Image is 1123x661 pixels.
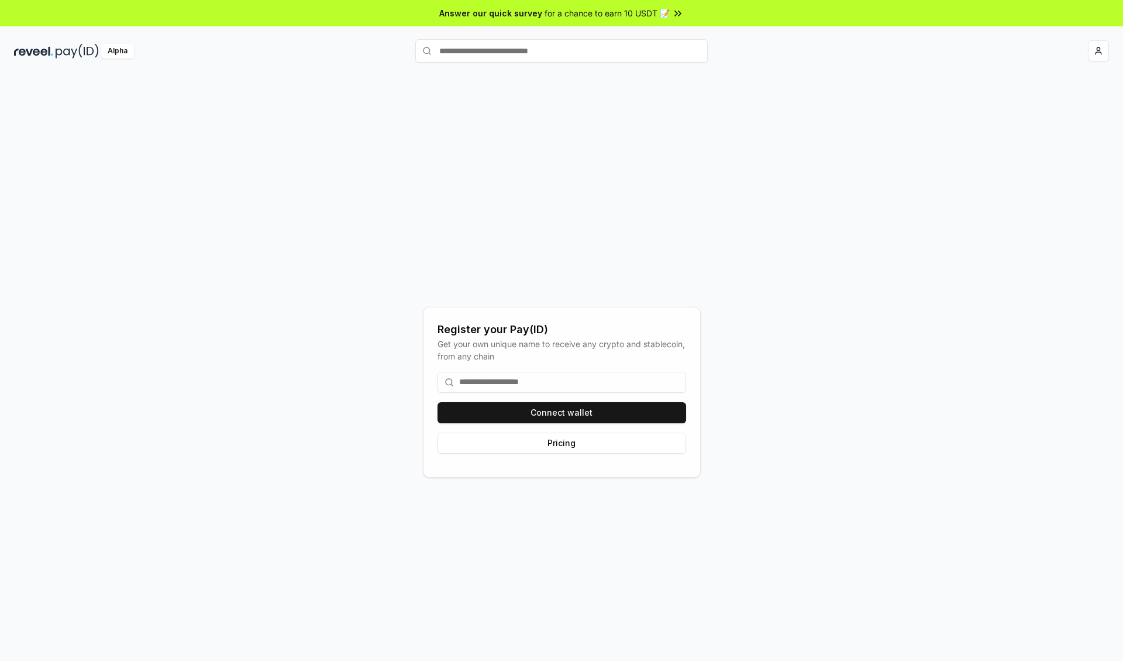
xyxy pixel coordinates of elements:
div: Get your own unique name to receive any crypto and stablecoin, from any chain [438,338,686,362]
div: Alpha [101,44,134,59]
img: pay_id [56,44,99,59]
div: Register your Pay(ID) [438,321,686,338]
img: reveel_dark [14,44,53,59]
span: for a chance to earn 10 USDT 📝 [545,7,670,19]
span: Answer our quick survey [439,7,542,19]
button: Pricing [438,433,686,454]
button: Connect wallet [438,402,686,423]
